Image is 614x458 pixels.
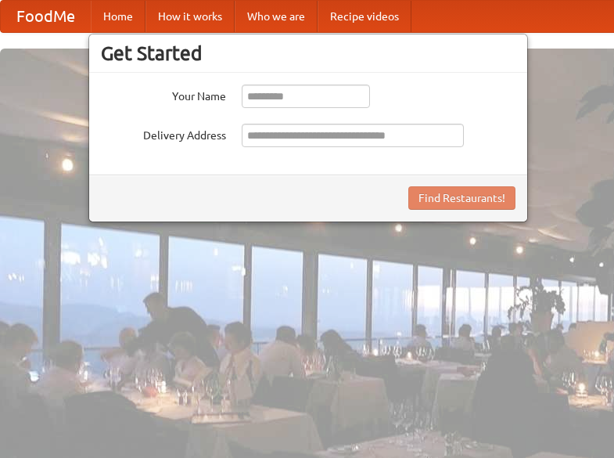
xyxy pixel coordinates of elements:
[145,1,235,32] a: How it works
[1,1,91,32] a: FoodMe
[235,1,318,32] a: Who we are
[91,1,145,32] a: Home
[101,41,515,65] h3: Get Started
[101,124,226,143] label: Delivery Address
[101,85,226,104] label: Your Name
[408,186,515,210] button: Find Restaurants!
[318,1,411,32] a: Recipe videos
